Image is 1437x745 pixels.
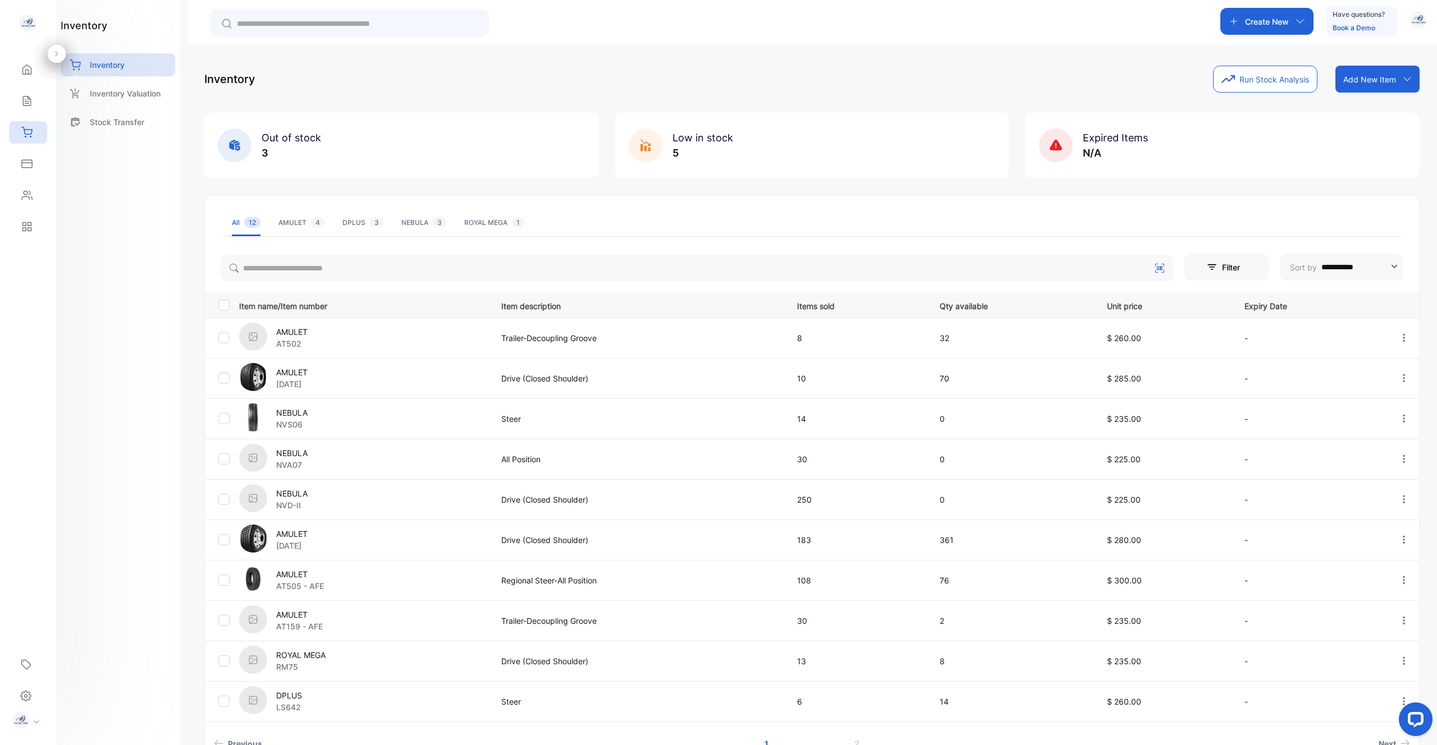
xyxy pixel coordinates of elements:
[204,71,255,88] p: Inventory
[276,528,308,540] p: AMULET
[1280,254,1403,280] button: Sort by
[276,609,323,620] p: AMULET
[239,363,267,391] img: item
[61,18,107,33] h1: inventory
[1107,656,1141,666] span: $ 235.00
[239,484,267,512] img: item
[501,534,774,546] p: Drive (Closed Shoulder)
[797,696,917,707] p: 6
[1107,454,1141,464] span: $ 225.00
[61,82,175,105] a: Inventory Valuation
[276,568,324,580] p: AMULET
[1107,535,1141,545] span: $ 280.00
[1244,655,1376,667] p: -
[239,605,267,633] img: item
[276,338,308,349] p: AT502
[501,413,774,425] p: Steer
[276,378,308,390] p: [DATE]
[797,534,917,546] p: 183
[1244,332,1376,344] p: -
[1410,8,1427,35] button: avatar
[464,218,524,228] div: ROYAL MEGA
[311,217,324,228] span: 4
[501,696,774,707] p: Steer
[1333,24,1375,32] a: Book a Demo
[90,59,125,71] p: Inventory
[1083,145,1148,160] p: N/A
[239,525,267,553] img: item
[370,217,383,228] span: 3
[940,494,1084,505] p: 0
[797,574,917,586] p: 108
[1390,698,1437,745] iframe: LiveChat chat widget
[232,218,260,228] div: All
[276,689,302,701] p: DPLUS
[12,712,29,729] img: profile
[433,217,446,228] span: 3
[797,413,917,425] p: 14
[501,372,774,384] p: Drive (Closed Shoulder)
[1107,333,1141,343] span: $ 260.00
[501,332,774,344] p: Trailer-Decoupling Groove
[1343,73,1396,85] p: Add New Item
[1107,576,1142,585] span: $ 300.00
[276,326,308,338] p: AMULET
[501,494,774,505] p: Drive (Closed Shoulder)
[940,655,1084,667] p: 8
[276,701,302,713] p: LS642
[401,218,446,228] div: NEBULA
[262,132,321,144] span: Out of stock
[940,413,1084,425] p: 0
[1244,534,1376,546] p: -
[239,565,267,593] img: item
[342,218,383,228] div: DPLUS
[239,444,267,472] img: item
[940,372,1084,384] p: 70
[90,116,144,128] p: Stock Transfer
[276,580,324,592] p: AT505 - AFE
[276,620,323,632] p: AT159 - AFE
[1083,132,1148,144] span: Expired Items
[239,298,487,312] p: Item name/Item number
[672,132,733,144] span: Low in stock
[1244,696,1376,707] p: -
[276,661,326,673] p: RM75
[61,111,175,134] a: Stock Transfer
[940,332,1084,344] p: 32
[239,403,267,431] img: item
[1244,453,1376,465] p: -
[61,53,175,76] a: Inventory
[501,453,774,465] p: All Position
[1107,697,1141,706] span: $ 260.00
[239,323,267,351] img: item
[1410,11,1427,28] img: avatar
[797,372,917,384] p: 10
[940,574,1084,586] p: 76
[276,540,308,551] p: [DATE]
[1244,615,1376,627] p: -
[1107,414,1141,424] span: $ 235.00
[244,217,260,228] span: 12
[940,615,1084,627] p: 2
[1213,66,1317,93] button: Run Stock Analysis
[276,488,308,499] p: NEBULA
[278,218,324,228] div: AMULET
[276,649,326,661] p: ROYAL MEGA
[262,145,321,160] p: 3
[276,407,308,419] p: NEBULA
[1107,495,1141,504] span: $ 225.00
[940,534,1084,546] p: 361
[1244,413,1376,425] p: -
[1244,298,1376,312] p: Expiry Date
[1107,374,1141,383] span: $ 285.00
[1244,494,1376,505] p: -
[501,298,774,312] p: Item description
[797,298,917,312] p: Items sold
[1244,372,1376,384] p: -
[797,453,917,465] p: 30
[1245,16,1289,27] p: Create New
[501,655,774,667] p: Drive (Closed Shoulder)
[239,646,267,674] img: item
[940,453,1084,465] p: 0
